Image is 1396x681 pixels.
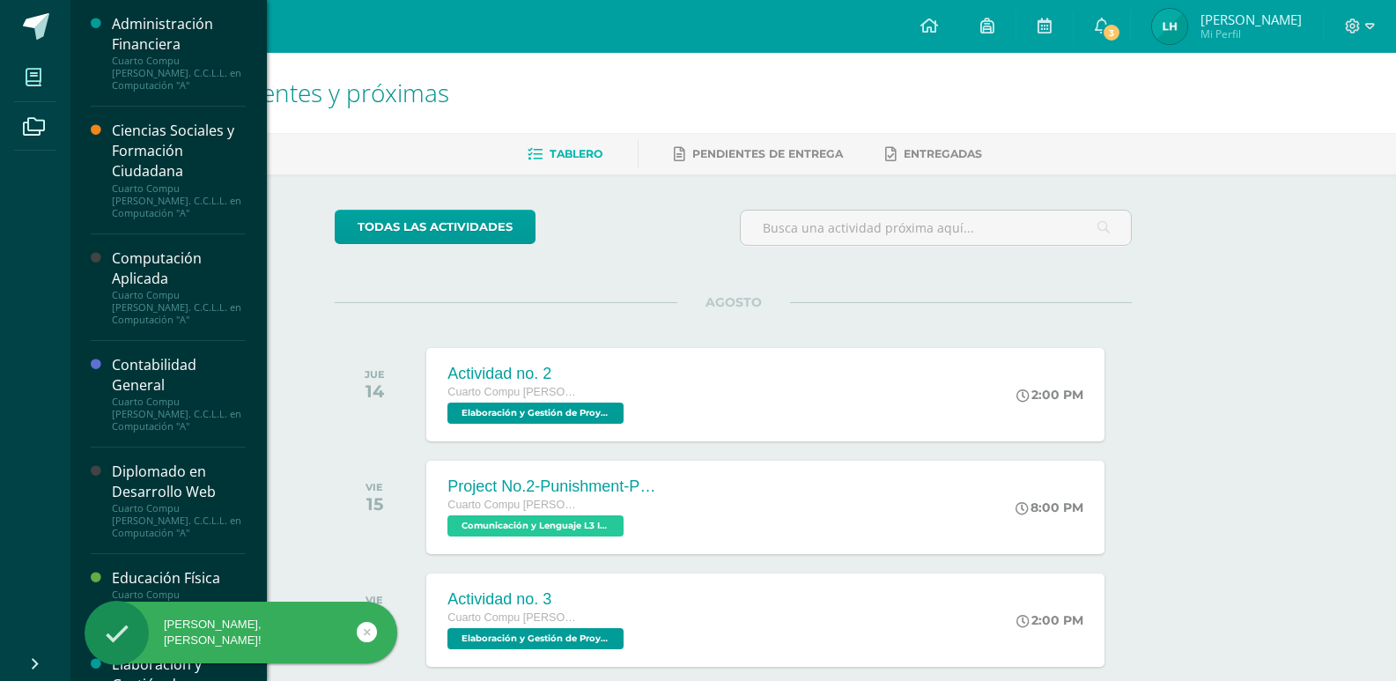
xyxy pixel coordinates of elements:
span: Pendientes de entrega [692,147,843,160]
div: Cuarto Compu [PERSON_NAME]. C.C.L.L. en Computación "A" [112,55,246,92]
a: Contabilidad GeneralCuarto Compu [PERSON_NAME]. C.C.L.L. en Computación "A" [112,355,246,433]
div: 14 [365,381,385,402]
a: todas las Actividades [335,210,536,244]
a: Educación FísicaCuarto Compu [PERSON_NAME]. C.C.L.L. en Computación "A" [112,568,246,625]
span: Elaboración y Gestión de Proyectos 'A' [447,628,624,649]
div: Cuarto Compu [PERSON_NAME]. C.C.L.L. en Computación "A" [112,588,246,625]
a: Diplomado en Desarrollo WebCuarto Compu [PERSON_NAME]. C.C.L.L. en Computación "A" [112,462,246,539]
div: Administración Financiera [112,14,246,55]
div: Project No.2-Punishment-Page 140 [447,477,659,496]
div: Cuarto Compu [PERSON_NAME]. C.C.L.L. en Computación "A" [112,289,246,326]
span: Cuarto Compu [PERSON_NAME]. C.C.L.L. en Computación [447,611,580,624]
span: Cuarto Compu [PERSON_NAME]. C.C.L.L. en Computación [447,499,580,511]
span: Mi Perfil [1200,26,1302,41]
div: Cuarto Compu [PERSON_NAME]. C.C.L.L. en Computación "A" [112,182,246,219]
a: Tablero [528,140,602,168]
div: Actividad no. 2 [447,365,628,383]
div: Contabilidad General [112,355,246,396]
span: Comunicación y Lenguaje L3 Inglés 'LEVEL 4' [447,515,624,537]
img: 6784ce9e5d00add3ec55a23a292cc104.png [1152,9,1187,44]
div: 15 [366,493,383,514]
a: Administración FinancieraCuarto Compu [PERSON_NAME]. C.C.L.L. en Computación "A" [112,14,246,92]
a: Computación AplicadaCuarto Compu [PERSON_NAME]. C.C.L.L. en Computación "A" [112,248,246,326]
div: Diplomado en Desarrollo Web [112,462,246,502]
div: Educación Física [112,568,246,588]
span: AGOSTO [677,294,790,310]
div: Ciencias Sociales y Formación Ciudadana [112,121,246,181]
div: VIE [365,594,384,606]
div: 2:00 PM [1016,387,1083,403]
div: JUE [365,368,385,381]
a: Pendientes de entrega [674,140,843,168]
div: Actividad no. 3 [447,590,628,609]
span: Actividades recientes y próximas [92,76,449,109]
span: Elaboración y Gestión de Proyectos 'A' [447,403,624,424]
input: Busca una actividad próxima aquí... [741,211,1131,245]
span: Cuarto Compu [PERSON_NAME]. C.C.L.L. en Computación [447,386,580,398]
span: Entregadas [904,147,982,160]
div: 8:00 PM [1016,500,1083,515]
a: Entregadas [885,140,982,168]
div: [PERSON_NAME], [PERSON_NAME]! [85,617,397,648]
a: Ciencias Sociales y Formación CiudadanaCuarto Compu [PERSON_NAME]. C.C.L.L. en Computación "A" [112,121,246,218]
div: Computación Aplicada [112,248,246,289]
span: [PERSON_NAME] [1200,11,1302,28]
div: Cuarto Compu [PERSON_NAME]. C.C.L.L. en Computación "A" [112,502,246,539]
div: VIE [366,481,383,493]
span: 3 [1102,23,1121,42]
div: Cuarto Compu [PERSON_NAME]. C.C.L.L. en Computación "A" [112,396,246,433]
div: 2:00 PM [1016,612,1083,628]
span: Tablero [550,147,602,160]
